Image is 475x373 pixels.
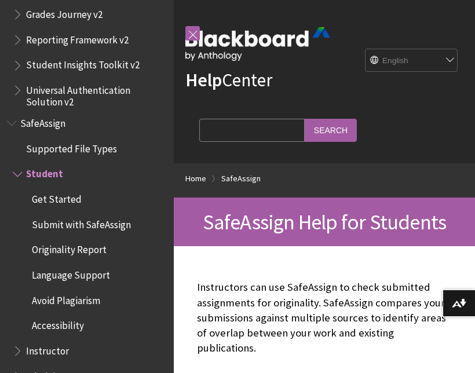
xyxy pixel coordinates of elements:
[185,68,222,92] strong: Help
[203,209,447,235] span: SafeAssign Help for Students
[32,316,84,332] span: Accessibility
[20,114,65,129] span: SafeAssign
[32,265,110,281] span: Language Support
[26,81,166,108] span: Universal Authentication Solution v2
[26,56,140,71] span: Student Insights Toolkit v2
[185,171,206,186] a: Home
[185,68,272,92] a: HelpCenter
[305,119,357,141] input: Search
[32,240,107,256] span: Originality Report
[197,280,452,356] p: Instructors can use SafeAssign to check submitted assignments for originality. SafeAssign compare...
[26,164,63,180] span: Student
[26,341,69,357] span: Instructor
[26,30,129,46] span: Reporting Framework v2
[32,215,131,231] span: Submit with SafeAssign
[221,171,261,186] a: SafeAssign
[366,49,458,72] select: Site Language Selector
[32,291,100,306] span: Avoid Plagiarism
[32,189,82,205] span: Get Started
[26,139,117,155] span: Supported File Types
[26,5,103,20] span: Grades Journey v2
[185,27,330,61] img: Blackboard by Anthology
